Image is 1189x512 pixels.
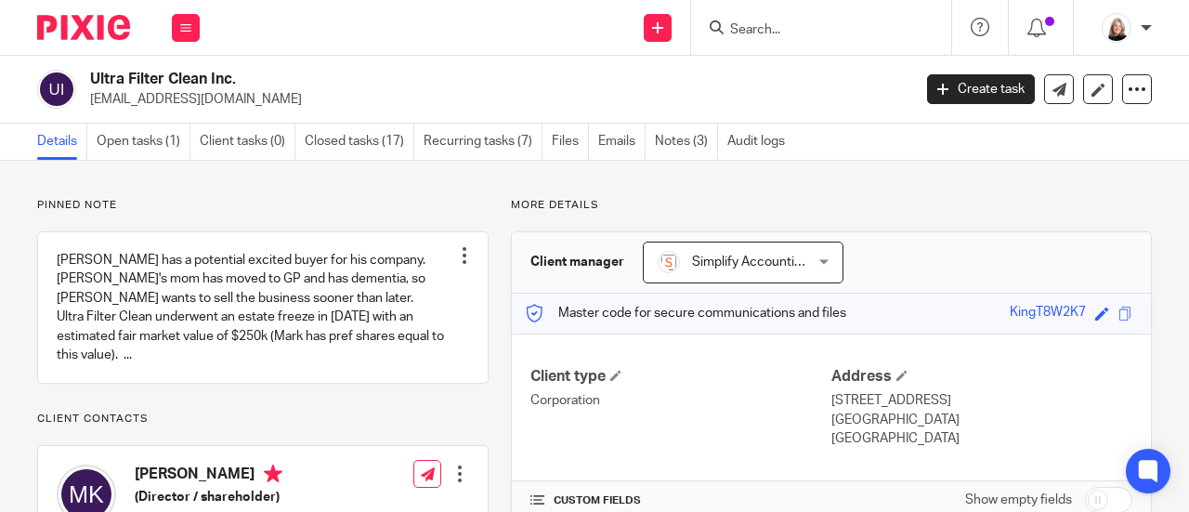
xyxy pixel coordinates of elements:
[927,74,1035,104] a: Create task
[727,124,794,160] a: Audit logs
[37,198,489,213] p: Pinned note
[37,412,489,427] p: Client contacts
[655,124,718,160] a: Notes (3)
[305,124,414,160] a: Closed tasks (17)
[598,124,646,160] a: Emails
[658,251,680,273] img: Screenshot%202023-11-29%20141159.png
[511,198,1152,213] p: More details
[200,124,295,160] a: Client tasks (0)
[90,90,899,109] p: [EMAIL_ADDRESS][DOMAIN_NAME]
[831,391,1132,410] p: [STREET_ADDRESS]
[90,70,738,89] h2: Ultra Filter Clean Inc.
[37,70,76,109] img: svg%3E
[552,124,589,160] a: Files
[530,493,831,508] h4: CUSTOM FIELDS
[692,256,809,269] span: Simplify Accounting
[264,465,282,483] i: Primary
[526,304,846,322] p: Master code for secure communications and files
[424,124,542,160] a: Recurring tasks (7)
[37,124,87,160] a: Details
[728,22,895,39] input: Search
[965,491,1072,509] label: Show empty fields
[831,411,1132,429] p: [GEOGRAPHIC_DATA]
[1102,13,1131,43] img: Screenshot%202023-11-02%20134555.png
[1010,303,1086,324] div: KingT8W2K7
[37,15,130,40] img: Pixie
[530,253,624,271] h3: Client manager
[530,367,831,387] h4: Client type
[831,429,1132,448] p: [GEOGRAPHIC_DATA]
[831,367,1132,387] h4: Address
[530,391,831,410] p: Corporation
[135,465,346,488] h4: [PERSON_NAME]
[97,124,190,160] a: Open tasks (1)
[135,488,346,506] h5: (Director / shareholder)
